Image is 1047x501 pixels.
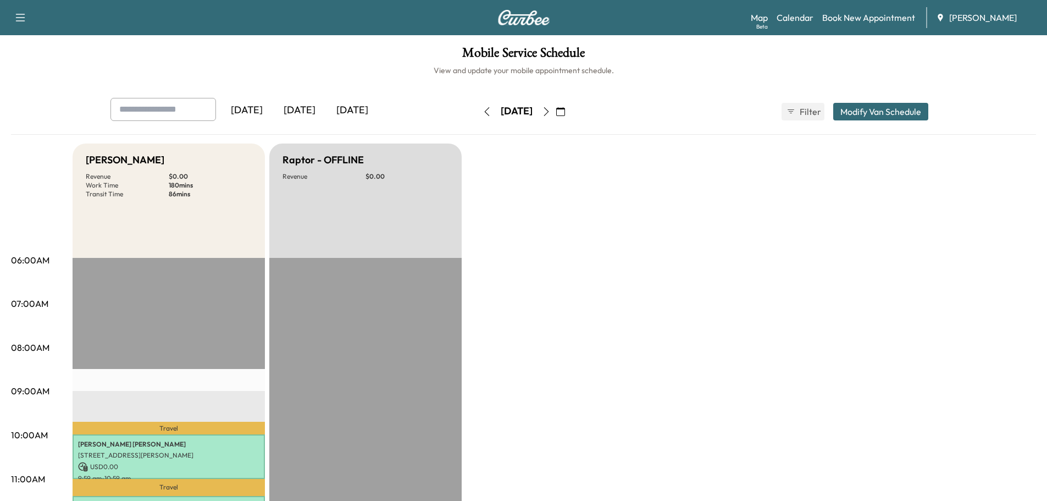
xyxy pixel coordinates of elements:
[782,103,824,120] button: Filter
[78,462,259,472] p: USD 0.00
[11,472,45,486] p: 11:00AM
[326,98,379,123] div: [DATE]
[497,10,550,25] img: Curbee Logo
[73,422,265,434] p: Travel
[78,474,259,483] p: 9:59 am - 10:59 am
[78,451,259,460] p: [STREET_ADDRESS][PERSON_NAME]
[11,65,1036,76] h6: View and update your mobile appointment schedule.
[169,172,252,181] p: $ 0.00
[86,181,169,190] p: Work Time
[86,172,169,181] p: Revenue
[501,104,533,118] div: [DATE]
[273,98,326,123] div: [DATE]
[822,11,915,24] a: Book New Appointment
[365,172,448,181] p: $ 0.00
[282,152,364,168] h5: Raptor - OFFLINE
[756,23,768,31] div: Beta
[11,428,48,442] p: 10:00AM
[220,98,273,123] div: [DATE]
[777,11,813,24] a: Calendar
[78,440,259,449] p: [PERSON_NAME] [PERSON_NAME]
[282,172,365,181] p: Revenue
[11,384,49,398] p: 09:00AM
[11,254,49,267] p: 06:00AM
[11,46,1036,65] h1: Mobile Service Schedule
[86,152,164,168] h5: [PERSON_NAME]
[86,190,169,199] p: Transit Time
[169,181,252,190] p: 180 mins
[11,297,48,310] p: 07:00AM
[11,341,49,354] p: 08:00AM
[751,11,768,24] a: MapBeta
[949,11,1017,24] span: [PERSON_NAME]
[833,103,928,120] button: Modify Van Schedule
[800,105,819,118] span: Filter
[73,479,265,496] p: Travel
[169,190,252,199] p: 86 mins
